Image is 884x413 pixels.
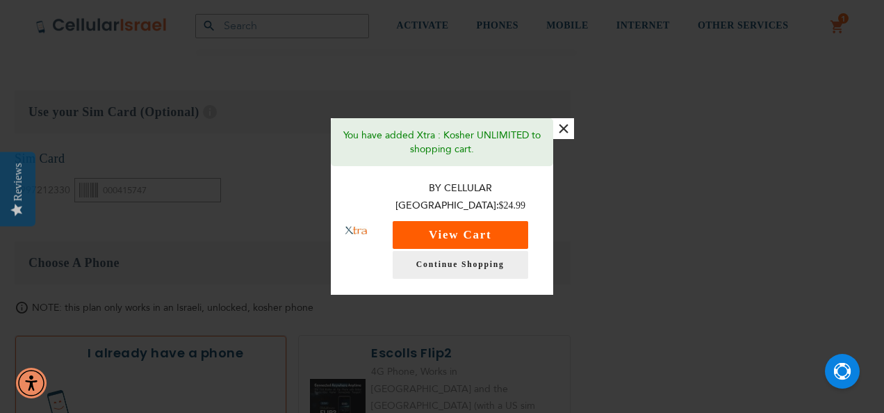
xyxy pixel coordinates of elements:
p: You have added Xtra : Kosher UNLIMITED to shopping cart. [341,129,543,156]
div: Accessibility Menu [16,368,47,398]
a: Continue Shopping [393,251,528,279]
button: × [553,118,574,139]
div: Reviews [12,163,24,201]
button: View Cart [393,221,528,249]
span: $24.99 [499,200,526,211]
p: By Cellular [GEOGRAPHIC_DATA]: [382,180,540,214]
